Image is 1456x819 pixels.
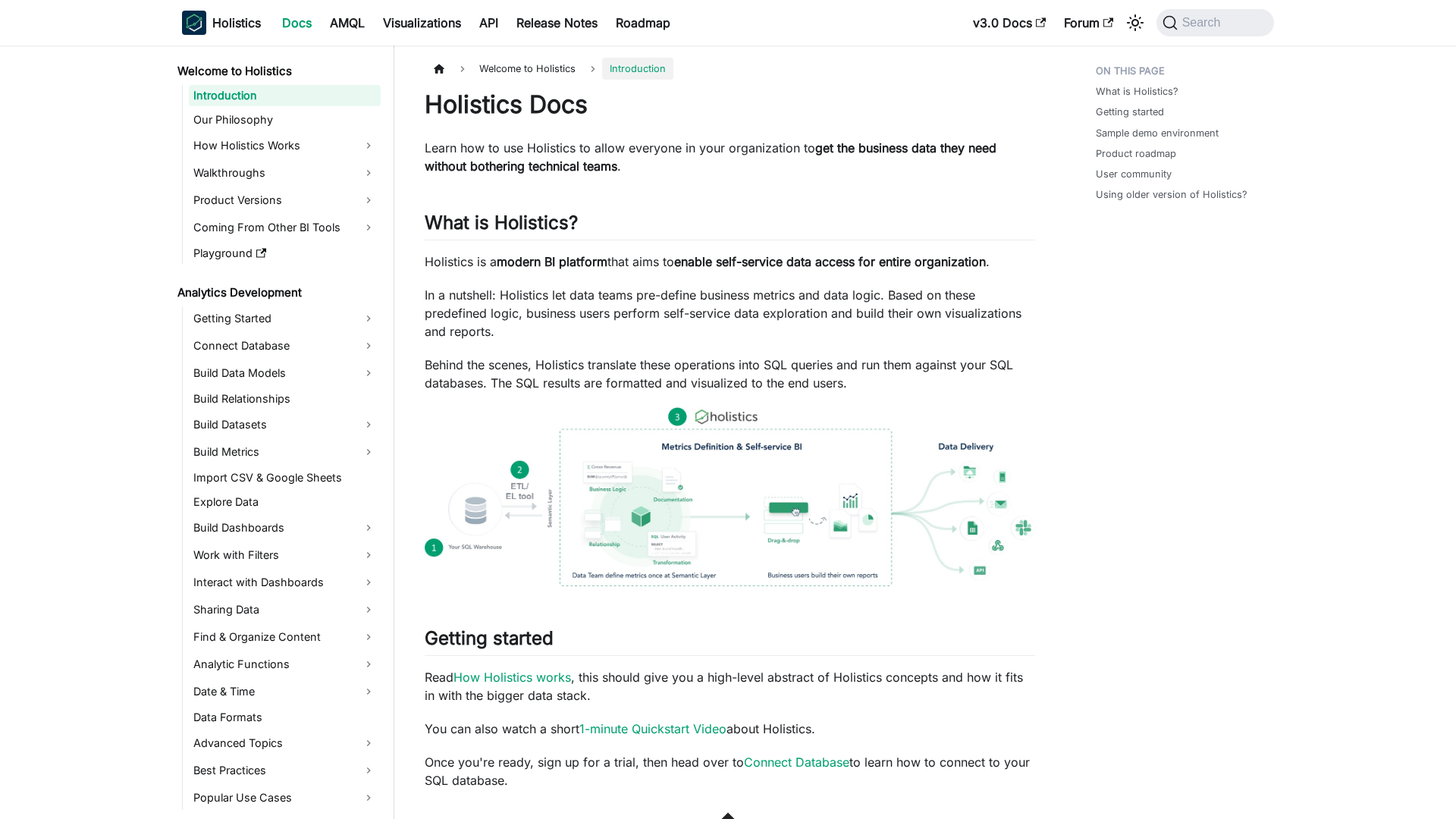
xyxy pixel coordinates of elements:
[189,707,381,728] a: Data Formats
[189,491,381,513] a: Explore Data
[189,161,381,185] a: Walkthroughs
[425,720,1035,738] p: You can also watch a short about Holistics.
[425,212,1035,240] h2: What is Holistics?
[189,598,381,622] a: Sharing Data
[1096,187,1247,202] a: Using older version of Holistics?
[425,58,453,80] a: Home page
[189,570,381,595] a: Interact with Dashboards
[189,731,381,755] a: Advanced Topics
[744,755,849,770] a: Connect Database
[189,306,381,331] a: Getting Started
[497,254,607,269] strong: modern BI platform
[1096,146,1176,161] a: Product roadmap
[173,282,381,303] a: Analytics Development
[1156,9,1274,36] button: Search (Command+K)
[189,334,381,358] a: Connect Database
[321,11,374,35] a: AMQL
[189,516,381,540] a: Build Dashboards
[189,413,381,437] a: Build Datasets
[182,11,261,35] a: HolisticsHolisticsHolistics
[273,11,321,35] a: Docs
[472,58,583,80] span: Welcome to Holistics
[189,440,381,464] a: Build Metrics
[964,11,1055,35] a: v3.0 Docs
[1123,11,1147,35] button: Switch between dark and light mode (currently system mode)
[212,14,261,32] b: Holistics
[189,679,381,704] a: Date & Time
[1096,126,1219,140] a: Sample demo environment
[189,188,381,212] a: Product Versions
[1096,167,1172,181] a: User community
[425,58,1035,80] nav: Breadcrumbs
[189,85,381,106] a: Introduction
[189,758,381,783] a: Best Practices
[425,753,1035,789] p: Once you're ready, sign up for a trial, then head over to to learn how to connect to your SQL dat...
[425,286,1035,340] p: In a nutshell: Holistics let data teams pre-define business metrics and data logic. Based on thes...
[453,670,571,685] a: How Holistics works
[470,11,507,35] a: API
[425,89,1035,120] h1: Holistics Docs
[1096,84,1178,99] a: What is Holistics?
[182,11,206,35] img: Holistics
[425,253,1035,271] p: Holistics is a that aims to .
[189,467,381,488] a: Import CSV & Google Sheets
[189,361,381,385] a: Build Data Models
[374,11,470,35] a: Visualizations
[602,58,673,80] span: Introduction
[189,786,381,810] a: Popular Use Cases
[189,109,381,130] a: Our Philosophy
[1055,11,1122,35] a: Forum
[1096,105,1164,119] a: Getting started
[425,668,1035,704] p: Read , this should give you a high-level abstract of Holistics concepts and how it fits in with t...
[425,407,1035,586] img: How Holistics fits in your Data Stack
[189,625,381,649] a: Find & Organize Content
[607,11,679,35] a: Roadmap
[425,356,1035,392] p: Behind the scenes, Holistics translate these operations into SQL queries and run them against you...
[173,61,381,82] a: Welcome to Holistics
[674,254,986,269] strong: enable self-service data access for entire organization
[189,133,381,158] a: How Holistics Works
[425,627,1035,656] h2: Getting started
[1178,16,1230,30] span: Search
[579,721,726,736] a: 1-minute Quickstart Video
[167,45,394,819] nav: Docs sidebar
[189,215,381,240] a: Coming From Other BI Tools
[425,139,1035,175] p: Learn how to use Holistics to allow everyone in your organization to .
[189,243,381,264] a: Playground
[189,543,381,567] a: Work with Filters
[189,652,381,676] a: Analytic Functions
[189,388,381,409] a: Build Relationships
[507,11,607,35] a: Release Notes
